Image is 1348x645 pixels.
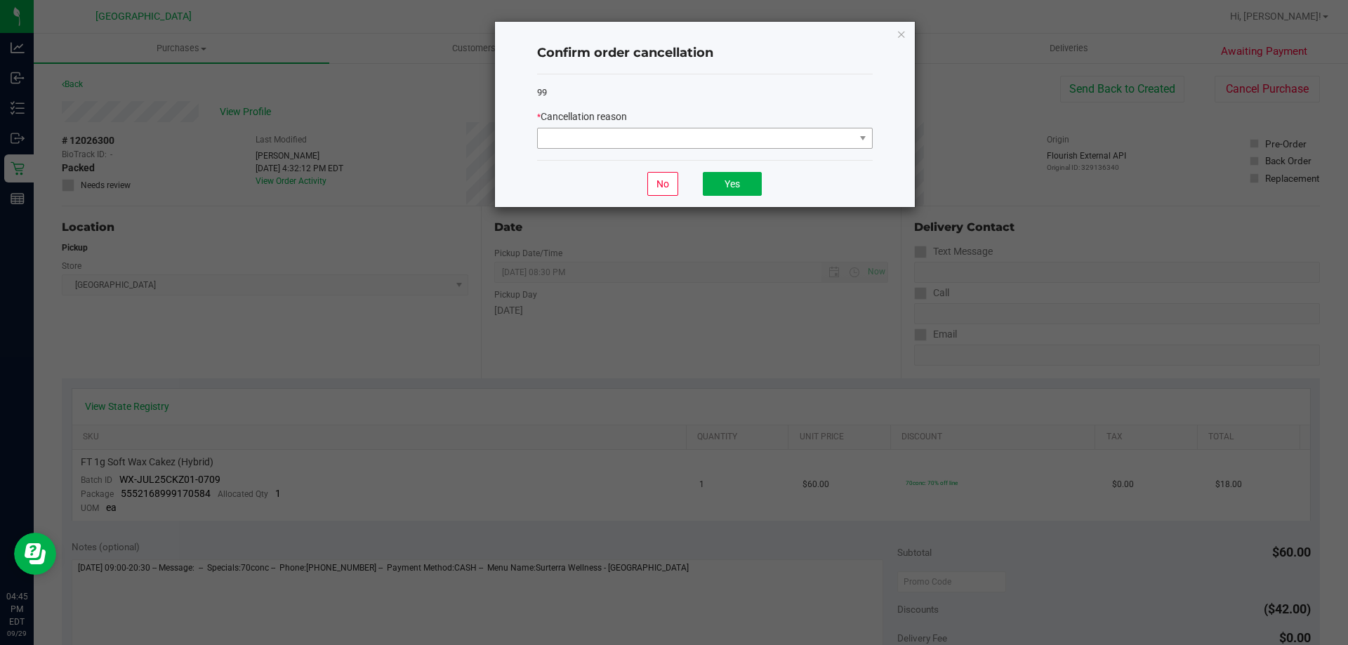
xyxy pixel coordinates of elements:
[703,172,762,196] button: Yes
[647,172,678,196] button: No
[541,111,627,122] span: Cancellation reason
[537,87,547,98] span: 99
[897,25,906,42] button: Close
[537,44,873,62] h4: Confirm order cancellation
[14,533,56,575] iframe: Resource center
